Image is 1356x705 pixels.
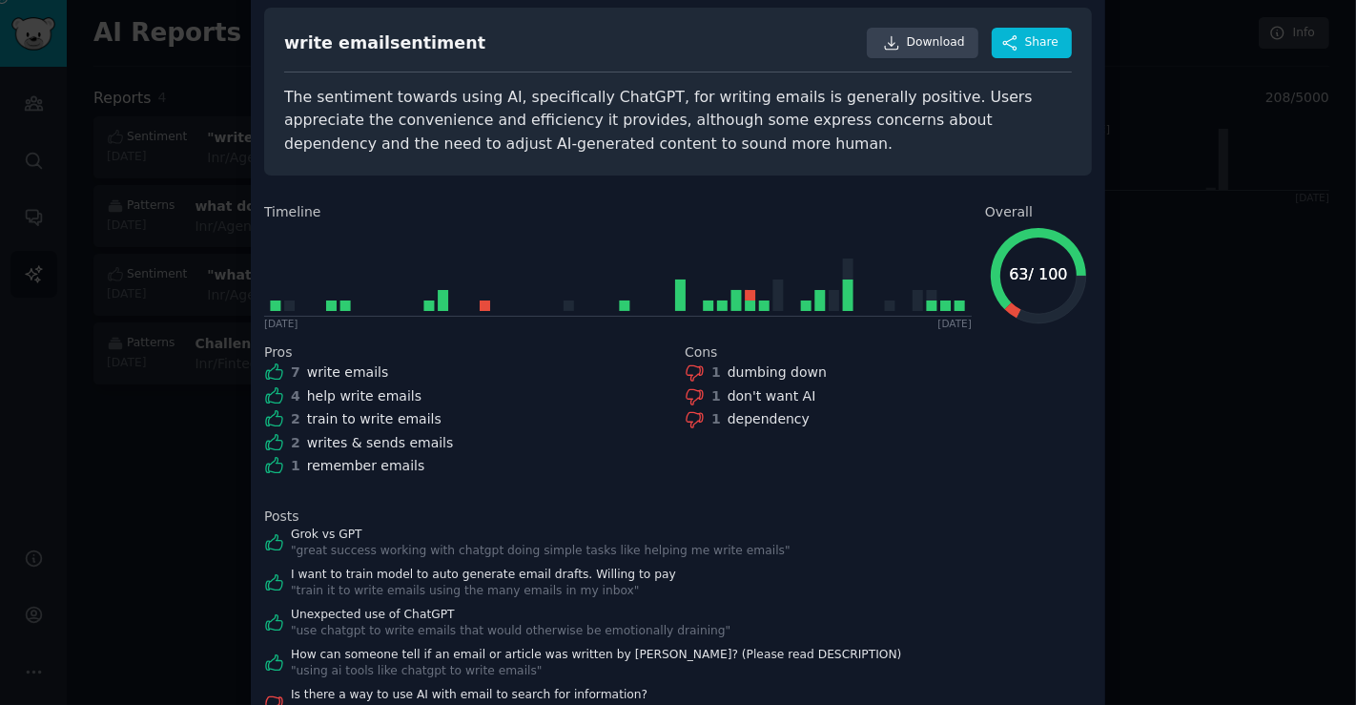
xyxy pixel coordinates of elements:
[291,433,300,453] div: 2
[867,28,978,58] a: Download
[291,647,902,664] a: How can someone tell if an email or article was written by [PERSON_NAME]? (Please read DESCRIPTION)
[1025,34,1058,52] span: Share
[291,527,791,544] a: Grok vs GPT
[284,86,1072,156] div: The sentiment towards using AI, specifically ChatGPT, for writing emails is generally positive. U...
[307,433,454,453] div: writes & sends emails
[985,202,1033,222] span: Overall
[264,507,299,527] span: Posts
[907,34,965,52] span: Download
[291,456,300,476] div: 1
[291,363,300,383] div: 7
[937,317,972,330] div: [DATE]
[307,409,442,429] div: train to write emails
[291,687,647,704] a: Is there a way to use AI with email to search for information?
[291,583,676,600] div: " train it to write emails using the many emails in my inbox "
[307,386,421,406] div: help write emails
[728,363,827,383] div: dumbing down
[711,409,721,429] div: 1
[1009,265,1067,283] text: 63 / 100
[728,409,810,429] div: dependency
[291,623,730,640] div: " use chatgpt to write emails that would otherwise be emotionally draining "
[992,28,1072,58] button: Share
[291,607,730,624] a: Unexpected use of ChatGPT
[291,543,791,560] div: " great success working with chatgpt doing simple tasks like helping me write emails "
[685,342,718,363] span: Cons
[291,663,902,680] div: " using ai tools like chatgpt to write emails "
[264,342,293,363] span: Pros
[711,363,721,383] div: 1
[264,202,321,222] span: Timeline
[307,363,389,383] div: write emails
[728,386,816,406] div: don't want AI
[291,567,676,584] a: I want to train model to auto generate email drafts. Willing to pay
[264,317,298,330] div: [DATE]
[711,386,721,406] div: 1
[291,386,300,406] div: 4
[307,456,425,476] div: remember emails
[284,31,485,55] div: write email sentiment
[291,409,300,429] div: 2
